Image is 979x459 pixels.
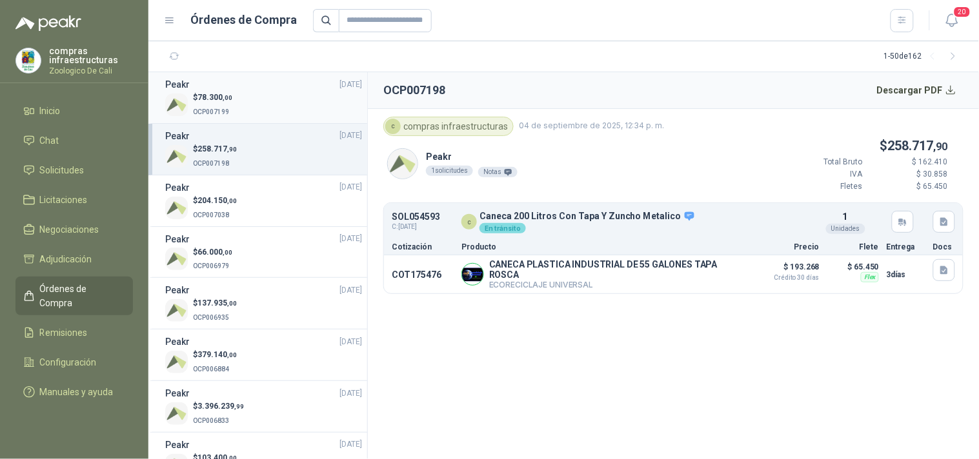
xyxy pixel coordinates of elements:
[193,366,229,373] span: OCP006884
[392,212,440,222] p: SOL054593
[197,248,232,257] span: 66.000
[339,130,362,142] span: [DATE]
[40,252,92,266] span: Adjudicación
[165,129,190,143] h3: Peakr
[193,160,229,167] span: OCP007198
[165,181,190,195] h3: Peakr
[15,15,81,31] img: Logo peakr
[197,350,237,359] span: 379.140
[871,156,948,168] p: $ 162.410
[785,181,863,193] p: Fletes
[165,181,362,221] a: Peakr[DATE] Company Logo$204.150,00OCP007038
[388,149,418,179] img: Company Logo
[870,77,964,103] button: Descargar PDF
[785,156,863,168] p: Total Bruto
[884,46,964,67] div: 1 - 50 de 162
[15,128,133,153] a: Chat
[461,214,477,229] div: c
[197,298,237,308] span: 137.935
[392,243,454,251] p: Cotización
[193,195,237,207] p: $
[165,77,362,118] a: Peakr[DATE] Company Logo$78.300,00OCP007199
[227,146,237,153] span: ,90
[197,93,232,102] span: 78.300
[843,210,848,224] p: 1
[165,386,362,427] a: Peakr[DATE] Company Logo$3.396.239,99OCP006833
[193,92,232,104] p: $
[193,400,244,413] p: $
[15,277,133,315] a: Órdenes de Compra
[461,243,747,251] p: Producto
[339,181,362,193] span: [DATE]
[15,217,133,242] a: Negociaciones
[888,138,948,153] span: 258.717
[165,145,188,168] img: Company Logo
[165,299,188,322] img: Company Logo
[165,386,190,400] h3: Peakr
[165,248,188,270] img: Company Logo
[785,168,863,181] p: IVA
[15,247,133,271] a: Adjudicación
[197,402,244,411] span: 3.396.239
[227,351,237,358] span: ,00
[519,120,665,132] span: 04 de septiembre de 2025, 12:34 p. m.
[15,158,133,182] a: Solicitudes
[40,163,85,177] span: Solicitudes
[339,387,362,400] span: [DATE]
[223,94,232,101] span: ,00
[478,167,518,177] div: Notas
[426,150,518,164] p: Peakr
[165,93,188,116] img: Company Logo
[785,136,948,156] p: $
[383,117,514,136] div: compras infraestructuras
[193,143,237,155] p: $
[193,108,229,115] span: OCP007199
[827,243,879,251] p: Flete
[871,181,948,193] p: $ 65.450
[479,211,696,222] p: Caneca 200 Litros Con Tapa Y Zuncho Metalico
[15,380,133,404] a: Manuales y ayuda
[339,233,362,245] span: [DATE]
[755,243,820,251] p: Precio
[49,67,133,75] p: Zoologico De Cali
[339,79,362,91] span: [DATE]
[234,403,244,410] span: ,99
[489,259,747,280] p: CANECA PLASTICA INDUSTRIAL DE 55 GALONES TAPA ROSCA
[193,349,237,361] p: $
[197,196,237,205] span: 204.150
[339,438,362,451] span: [DATE]
[40,385,114,399] span: Manuales y ayuda
[940,9,964,32] button: 20
[871,168,948,181] p: $ 30.858
[165,438,190,452] h3: Peakr
[193,211,229,219] span: OCP007038
[191,11,298,29] h1: Órdenes de Compra
[15,350,133,375] a: Configuración
[197,144,237,153] span: 258.717
[16,48,41,73] img: Company Logo
[392,222,440,232] span: C: [DATE]
[193,417,229,424] span: OCP006833
[426,166,473,176] div: 1 solicitudes
[489,280,747,289] p: ECORECICLAJE UNIVERSAL
[339,336,362,348] span: [DATE]
[40,193,88,207] span: Licitaciones
[15,99,133,123] a: Inicio
[40,133,59,148] span: Chat
[227,197,237,204] span: ,00
[165,129,362,170] a: Peakr[DATE] Company Logo$258.717,90OCP007198
[223,249,232,256] span: ,00
[827,259,879,275] p: $ 65.450
[933,243,955,251] p: Docs
[165,351,188,373] img: Company Logo
[49,46,133,64] p: compras infraestructuras
[887,267,925,282] p: 3 días
[40,282,121,310] span: Órdenes de Compra
[392,269,454,280] p: COT175476
[165,335,362,375] a: Peakr[DATE] Company Logo$379.140,00OCP006884
[861,272,879,282] div: Flex
[193,262,229,269] span: OCP006979
[193,246,232,259] p: $
[227,300,237,307] span: ,00
[165,335,190,349] h3: Peakr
